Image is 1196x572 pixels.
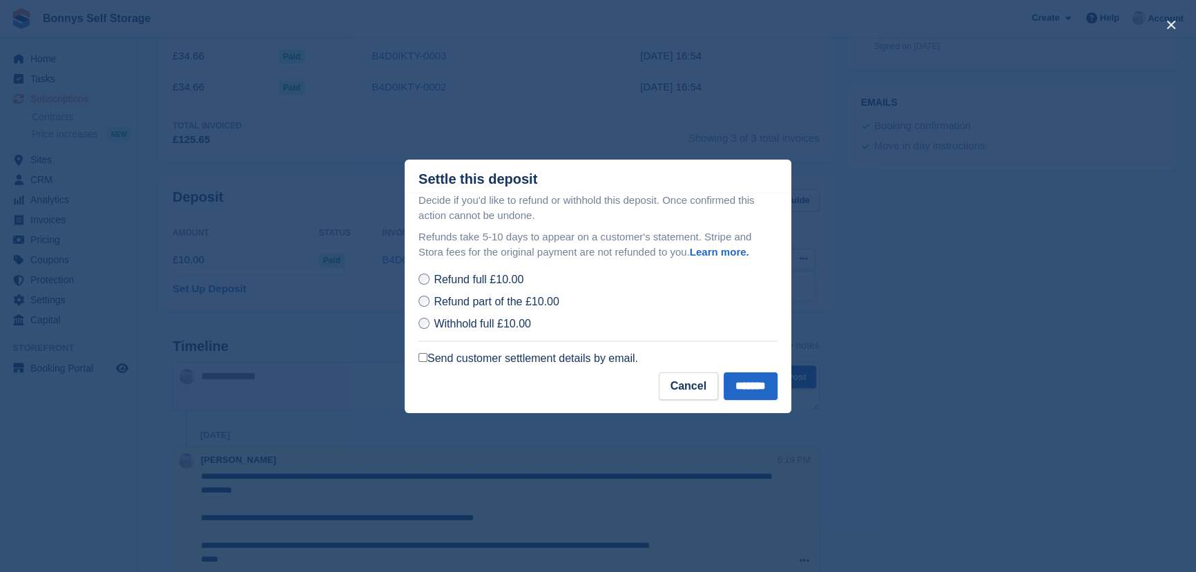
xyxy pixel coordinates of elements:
[418,171,537,187] div: Settle this deposit
[659,372,718,400] button: Cancel
[690,246,749,258] a: Learn more.
[434,274,523,285] span: Refund full £10.00
[418,274,430,285] input: Refund full £10.00
[418,352,638,365] label: Send customer settlement details by email.
[418,229,778,260] p: Refunds take 5-10 days to appear on a customer's statement. Stripe and Stora fees for the origina...
[418,318,430,329] input: Withhold full £10.00
[1160,14,1182,36] button: close
[434,318,531,330] span: Withhold full £10.00
[418,353,427,362] input: Send customer settlement details by email.
[434,296,559,307] span: Refund part of the £10.00
[418,193,778,224] p: Decide if you'd like to refund or withhold this deposit. Once confirmed this action cannot be und...
[418,296,430,307] input: Refund part of the £10.00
